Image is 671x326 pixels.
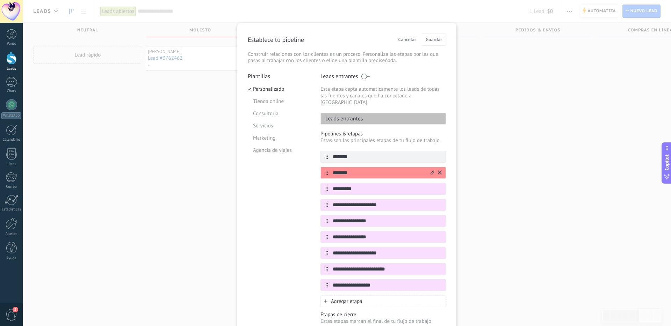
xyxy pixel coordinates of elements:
[1,256,22,261] div: Ayuda
[248,120,310,132] li: Servicios
[395,34,419,45] button: Cancelar
[320,311,446,318] p: Etapas de cierre
[320,318,446,325] p: Estas etapas marcan el final de tu flujo de trabajo
[1,232,22,236] div: Ajustes
[331,298,362,305] span: Agregar etapa
[320,131,446,137] p: Pipelines & etapas
[248,73,310,80] p: Plantillas
[321,115,363,122] p: Leads entrantes
[1,162,22,166] div: Listas
[13,307,18,312] span: 2
[248,95,310,108] li: Tienda online
[1,207,22,212] div: Estadísticas
[398,37,416,42] span: Cancelar
[320,137,446,144] p: Estas son las principales etapas de tu flujo de trabajo
[426,37,442,42] span: Guardar
[1,185,22,189] div: Correo
[320,86,446,106] p: Esta etapa capta automáticamente los leads de todas las fuentes y canales que ha conectado a [GEO...
[422,33,446,46] button: Guardar
[248,132,310,144] li: Marketing
[248,51,446,64] p: Construir relaciones con los clientes es un proceso. Personaliza las etapas por las que pasas al ...
[663,155,670,171] span: Copilot
[320,73,358,80] p: Leads entrantes
[1,42,22,46] div: Panel
[1,67,22,71] div: Leads
[248,144,310,156] li: Agencia de viajes
[1,89,22,94] div: Chats
[1,112,21,119] div: WhatsApp
[248,83,310,95] li: Personalizado
[1,138,22,142] div: Calendario
[248,108,310,120] li: Consultoria
[248,36,304,44] p: Establece tu pipeline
